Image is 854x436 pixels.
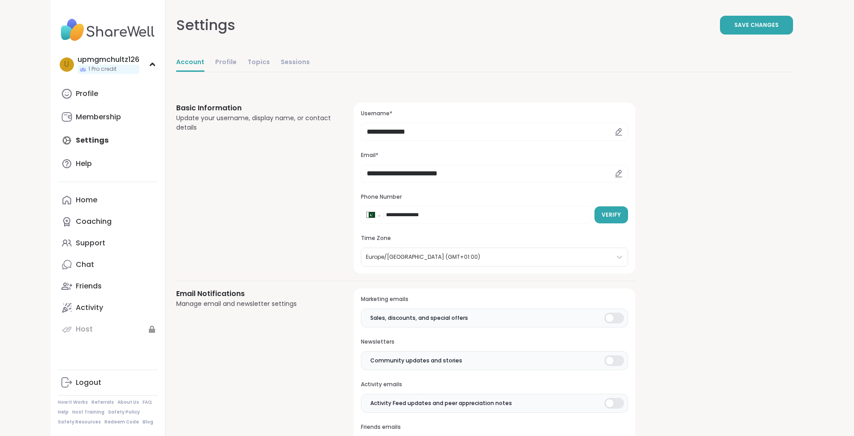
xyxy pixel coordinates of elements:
[143,419,153,425] a: Blog
[602,211,621,219] span: Verify
[176,288,333,299] h3: Email Notifications
[76,238,105,248] div: Support
[58,211,158,232] a: Coaching
[361,423,628,431] h3: Friends emails
[361,193,628,201] h3: Phone Number
[76,195,97,205] div: Home
[76,378,101,388] div: Logout
[76,217,112,227] div: Coaching
[176,54,204,72] a: Account
[176,113,333,132] div: Update your username, display name, or contact details
[78,55,139,65] div: upmgmchultz126
[117,399,139,405] a: About Us
[58,106,158,128] a: Membership
[58,83,158,105] a: Profile
[58,254,158,275] a: Chat
[108,409,140,415] a: Safety Policy
[361,235,628,242] h3: Time Zone
[176,14,235,36] div: Settings
[76,89,98,99] div: Profile
[370,399,512,407] span: Activity Feed updates and peer appreciation notes
[58,318,158,340] a: Host
[361,296,628,303] h3: Marketing emails
[247,54,270,72] a: Topics
[361,152,628,159] h3: Email*
[58,372,158,393] a: Logout
[58,14,158,46] img: ShareWell Nav Logo
[176,299,333,309] div: Manage email and newsletter settings
[104,419,139,425] a: Redeem Code
[58,419,101,425] a: Safety Resources
[58,275,158,297] a: Friends
[58,297,158,318] a: Activity
[72,409,104,415] a: Host Training
[88,65,117,73] span: 1 Pro credit
[594,206,628,223] button: Verify
[370,357,462,365] span: Community updates and stories
[734,21,779,29] span: Save Changes
[215,54,237,72] a: Profile
[361,381,628,388] h3: Activity emails
[58,399,88,405] a: How It Works
[91,399,114,405] a: Referrals
[58,153,158,174] a: Help
[176,103,333,113] h3: Basic Information
[76,281,102,291] div: Friends
[720,16,793,35] button: Save Changes
[76,324,93,334] div: Host
[76,260,94,270] div: Chat
[58,409,69,415] a: Help
[370,314,468,322] span: Sales, discounts, and special offers
[58,189,158,211] a: Home
[76,303,103,313] div: Activity
[64,59,69,70] span: u
[76,112,121,122] div: Membership
[281,54,310,72] a: Sessions
[361,338,628,346] h3: Newsletters
[76,159,92,169] div: Help
[58,232,158,254] a: Support
[361,110,628,118] h3: Username*
[143,399,152,405] a: FAQ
